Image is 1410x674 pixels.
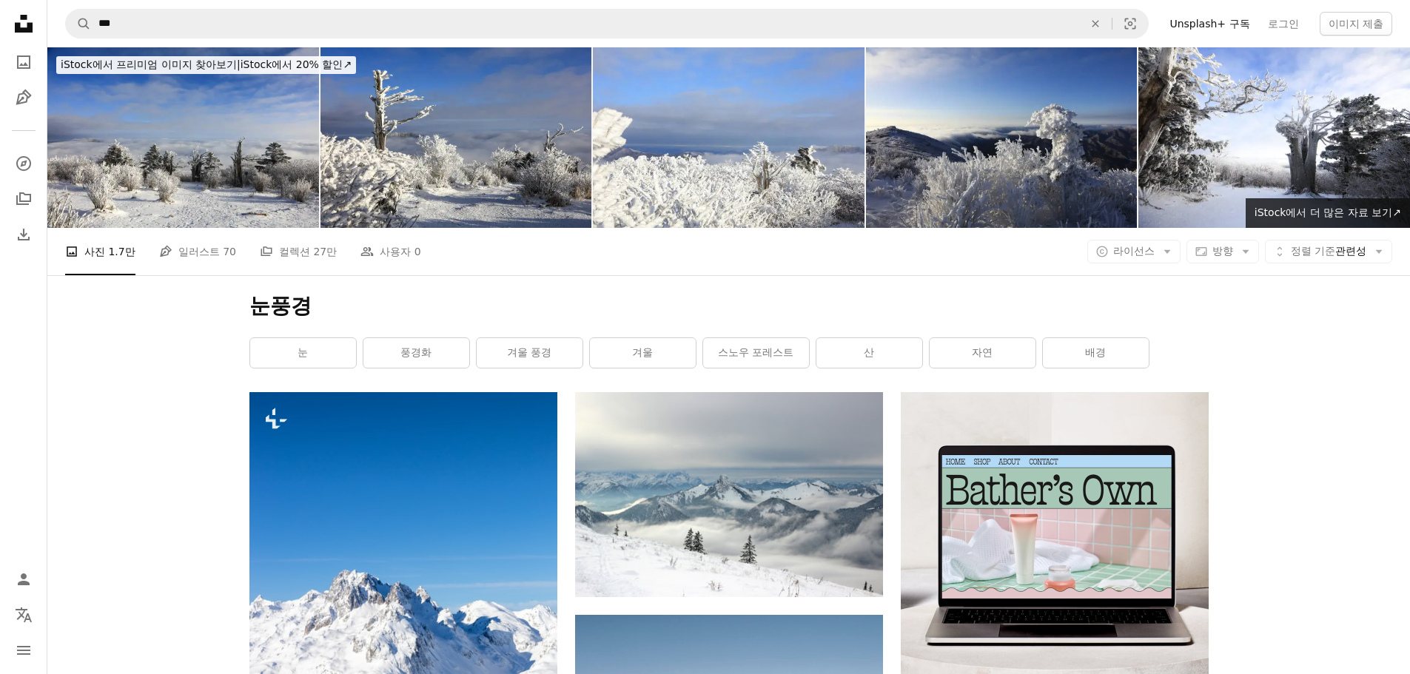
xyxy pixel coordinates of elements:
[363,338,469,368] a: 풍경화
[9,184,38,214] a: 컬렉션
[159,228,236,275] a: 일러스트 70
[575,488,883,501] a: 회색 구름 아래 눈 덮인 산
[1265,240,1392,263] button: 정렬 기준관련성
[1246,198,1410,228] a: iStock에서 더 많은 자료 보기↗
[866,47,1138,228] img: 강원도 태백산 눈부신 상고대와 눈풍경
[1186,240,1259,263] button: 방향
[9,600,38,630] button: 언어
[9,220,38,249] a: 다운로드 내역
[320,47,592,228] img: 강원도 태백산 눈부신 상고대와 눈풍경
[9,149,38,178] a: 탐색
[590,338,696,368] a: 겨울
[1138,47,1410,228] img: 강원도 태백산 눈부신 상고대와 눈풍경
[250,338,356,368] a: 눈
[249,616,557,630] a: 눈 덮인 슬로프 위에서 스키를 타는 남자
[930,338,1035,368] a: 자연
[414,243,421,260] span: 0
[1043,338,1149,368] a: 배경
[360,228,420,275] a: 사용자 0
[575,392,883,597] img: 회색 구름 아래 눈 덮인 산
[9,636,38,665] button: 메뉴
[47,47,365,83] a: iStock에서 프리미엄 이미지 찾아보기|iStock에서 20% 할인↗
[1113,245,1155,257] span: 라이선스
[9,47,38,77] a: 사진
[65,9,1149,38] form: 사이트 전체에서 이미지 찾기
[1320,12,1392,36] button: 이미지 제출
[9,565,38,594] a: 로그인 / 가입
[249,293,1209,320] h1: 눈풍경
[477,338,583,368] a: 겨울 풍경
[1161,12,1258,36] a: Unsplash+ 구독
[1291,244,1366,259] span: 관련성
[1087,240,1181,263] button: 라이선스
[703,338,809,368] a: 스노우 포레스트
[313,243,337,260] span: 27만
[47,47,319,228] img: 강원도 태백산 눈부신 상고대와 눈풍경
[593,47,865,228] img: 강원도 태백산 눈부신 상고대와 눈풍경
[66,10,91,38] button: Unsplash 검색
[1112,10,1148,38] button: 시각적 검색
[1259,12,1308,36] a: 로그인
[1255,206,1401,218] span: iStock에서 더 많은 자료 보기 ↗
[1291,245,1335,257] span: 정렬 기준
[61,58,241,70] span: iStock에서 프리미엄 이미지 찾아보기 |
[1079,10,1112,38] button: 삭제
[260,228,337,275] a: 컬렉션 27만
[816,338,922,368] a: 산
[1212,245,1233,257] span: 방향
[56,56,356,74] div: iStock에서 20% 할인 ↗
[9,83,38,112] a: 일러스트
[223,243,236,260] span: 70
